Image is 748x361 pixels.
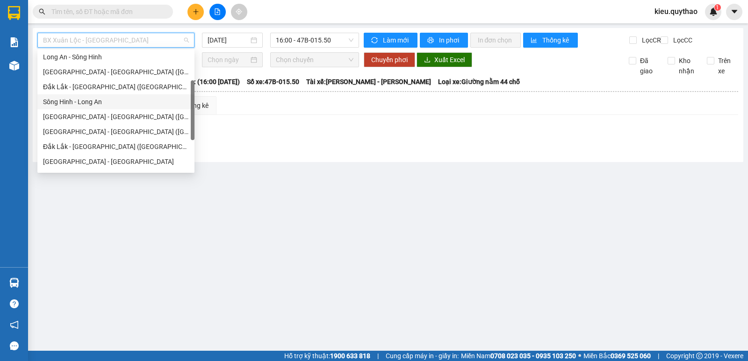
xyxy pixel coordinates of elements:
[306,77,431,87] span: Tài xế: [PERSON_NAME] - [PERSON_NAME]
[209,4,226,20] button: file-add
[490,352,576,360] strong: 0708 023 035 - 0935 103 250
[80,30,145,43] div: 0889785872
[371,37,379,44] span: sync
[714,56,739,76] span: Trên xe
[37,109,194,124] div: Sài Gòn - Đắk Lắk (BXMT)
[330,352,370,360] strong: 1900 633 818
[37,124,194,139] div: Sài Gòn - Đắk Lắk (BXMT - BXMĐ cũ)
[43,67,189,77] div: [GEOGRAPHIC_DATA] - [GEOGRAPHIC_DATA] ([GEOGRAPHIC_DATA] mới)
[37,154,194,169] div: Tây Ninh - Đắk Lắk
[675,56,699,76] span: Kho nhận
[43,127,189,137] div: [GEOGRAPHIC_DATA] - [GEOGRAPHIC_DATA] ([GEOGRAPHIC_DATA] - [GEOGRAPHIC_DATA] cũ)
[638,35,662,45] span: Lọc CR
[364,33,417,48] button: syncLàm mới
[647,6,705,17] span: kieu.quythao
[187,4,204,20] button: plus
[231,4,247,20] button: aim
[208,55,249,65] input: Chọn ngày
[583,351,651,361] span: Miền Bắc
[578,354,581,358] span: ⚪️
[37,50,194,64] div: Long An - Sông Hinh
[636,56,661,76] span: Đã giao
[726,4,742,20] button: caret-down
[439,35,460,45] span: In phơi
[284,351,370,361] span: Hỗ trợ kỹ thuật:
[8,9,22,19] span: Gửi:
[696,353,703,359] span: copyright
[8,30,73,43] div: 0355951062
[10,320,19,329] span: notification
[364,52,415,67] button: Chuyển phơi
[383,35,410,45] span: Làm mới
[709,7,718,16] img: icon-new-feature
[714,4,721,11] sup: 1
[10,341,19,350] span: message
[377,351,379,361] span: |
[208,35,249,45] input: 11/08/2025
[9,61,19,71] img: warehouse-icon
[611,352,651,360] strong: 0369 525 060
[39,8,45,15] span: search
[7,50,22,60] span: CR :
[37,64,194,79] div: Sài Gòn - Đắk Lắk (BXMĐ mới)
[8,8,73,30] div: VP Nông Trường 718
[730,7,739,16] span: caret-down
[8,66,145,89] div: Tên hàng: 2 thùng GIẤY ( : 1 )
[531,37,539,44] span: bar-chart
[43,33,189,47] span: BX Xuân Lộc - BX Sơn Hoà
[236,8,242,15] span: aim
[276,53,353,67] span: Chọn chuyến
[427,37,435,44] span: printer
[172,77,240,87] span: Chuyến: (16:00 [DATE])
[523,33,578,48] button: bar-chartThống kê
[386,351,459,361] span: Cung cấp máy in - giấy in:
[43,112,189,122] div: [GEOGRAPHIC_DATA] - [GEOGRAPHIC_DATA] ([GEOGRAPHIC_DATA])
[417,52,472,67] button: downloadXuất Excel
[43,82,189,92] div: Đắk Lắk - [GEOGRAPHIC_DATA] ([GEOGRAPHIC_DATA] mới)
[9,278,19,288] img: warehouse-icon
[37,94,194,109] div: Sông Hinh - Long An
[658,351,659,361] span: |
[276,33,353,47] span: 16:00 - 47B-015.50
[10,299,19,308] span: question-circle
[80,9,102,19] span: Nhận:
[37,79,194,94] div: Đắk Lắk - Sài Gòn (BXMĐ mới)
[438,77,520,87] span: Loại xe: Giường nằm 44 chỗ
[7,49,75,60] div: 120.000
[716,4,719,11] span: 1
[80,8,145,30] div: Bến xe Miền Đông
[9,37,19,47] img: solution-icon
[43,97,189,107] div: Sông Hinh - Long An
[43,52,189,62] div: Long An - Sông Hinh
[43,142,189,152] div: Đắk Lắk - [GEOGRAPHIC_DATA] ([GEOGRAPHIC_DATA])
[43,156,189,167] div: [GEOGRAPHIC_DATA] - [GEOGRAPHIC_DATA]
[470,33,521,48] button: In đơn chọn
[182,100,209,111] div: Thống kê
[669,35,694,45] span: Lọc CC
[51,7,162,17] input: Tìm tên, số ĐT hoặc mã đơn
[37,139,194,154] div: Đắk Lắk - Sài Gòn (BXMT)
[542,35,570,45] span: Thống kê
[247,77,299,87] span: Số xe: 47B-015.50
[420,33,468,48] button: printerIn phơi
[214,8,221,15] span: file-add
[193,8,199,15] span: plus
[461,351,576,361] span: Miền Nam
[8,6,20,20] img: logo-vxr
[37,169,194,184] div: Đắk Lắk - Tây Ninh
